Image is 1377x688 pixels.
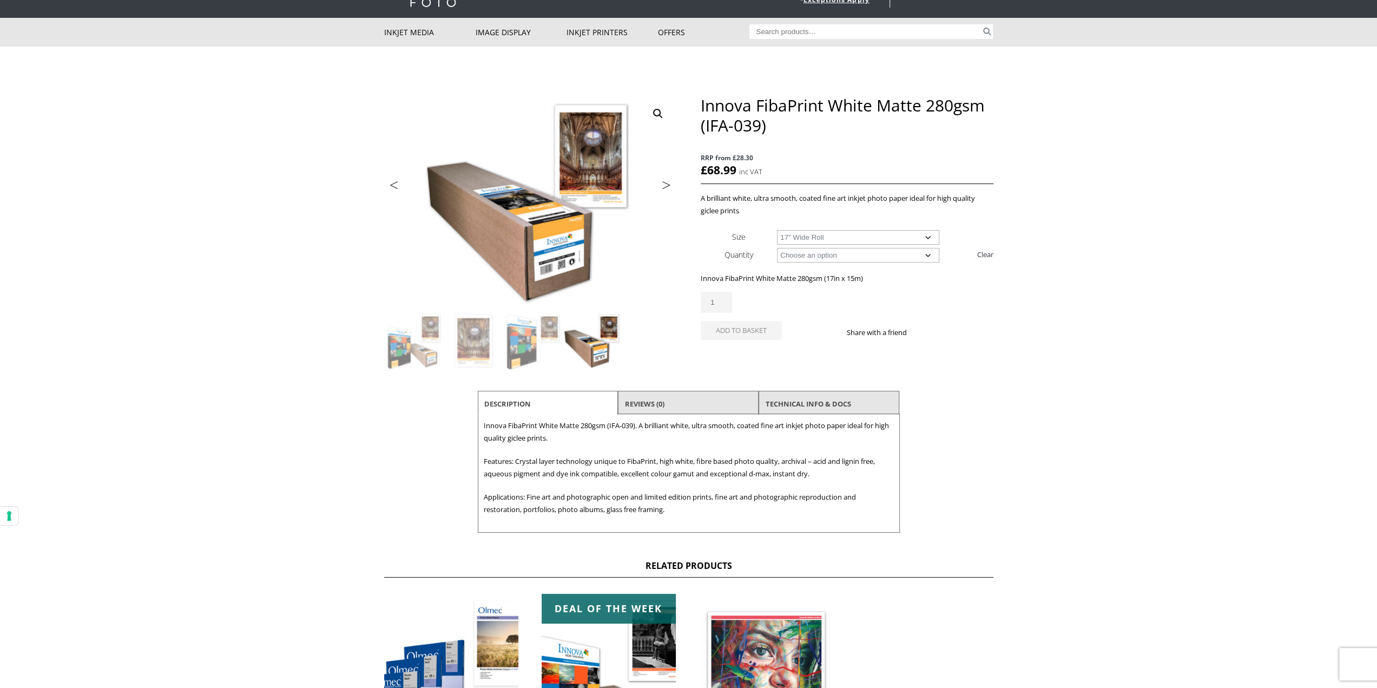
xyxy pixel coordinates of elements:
[701,272,993,285] p: Innova FibaPrint White Matte 280gsm (17in x 15m)
[384,18,476,47] a: Inkjet Media
[384,560,993,578] h2: Related products
[566,18,658,47] a: Inkjet Printers
[920,328,928,337] img: facebook sharing button
[946,328,954,337] img: email sharing button
[625,394,664,414] a: Reviews (0)
[701,321,782,340] button: Add to basket
[484,455,894,480] p: Features: Crystal layer technology unique to FibaPrint, high white, fibre based photo quality, ar...
[732,232,746,242] label: Size
[385,312,443,370] img: Innova FibaPrint White Matte 280gsm (IFA-039)
[542,594,676,624] div: Deal of the week
[658,18,749,47] a: Offers
[484,394,531,414] a: Description
[977,246,993,263] a: Clear options
[766,394,851,414] a: TECHNICAL INFO & DOCS
[701,292,732,313] input: Product quantity
[444,312,503,370] img: Innova FibaPrint White Matte 280gsm (IFA-039) - Image 2
[504,312,562,370] img: Innova FibaPrint White Matte 280gsm (IFA-039) - Image 3
[475,18,566,47] a: Image Display
[563,312,622,370] img: Innova FibaPrint White Matte 280gsm (IFA-039) - Image 4
[701,152,993,164] span: RRP from £28.30
[701,162,736,178] bdi: 68.99
[847,326,920,339] p: Share with a friend
[701,162,707,178] span: £
[701,95,993,135] h1: Innova FibaPrint White Matte 280gsm (IFA-039)
[981,24,993,39] button: Search
[749,24,981,39] input: Search products…
[484,420,894,444] p: Innova FibaPrint White Matte 280gsm (IFA-039). A brilliant white, ultra smooth, coated fine art i...
[648,104,668,123] a: View full-screen image gallery
[701,192,993,217] p: A brilliant white, ultra smooth, coated fine art inkjet photo paper ideal for high quality giclee...
[484,491,894,516] p: Applications: Fine art and photographic open and limited edition prints, fine art and photographi...
[724,250,753,260] label: Quantity
[933,328,941,337] img: twitter sharing button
